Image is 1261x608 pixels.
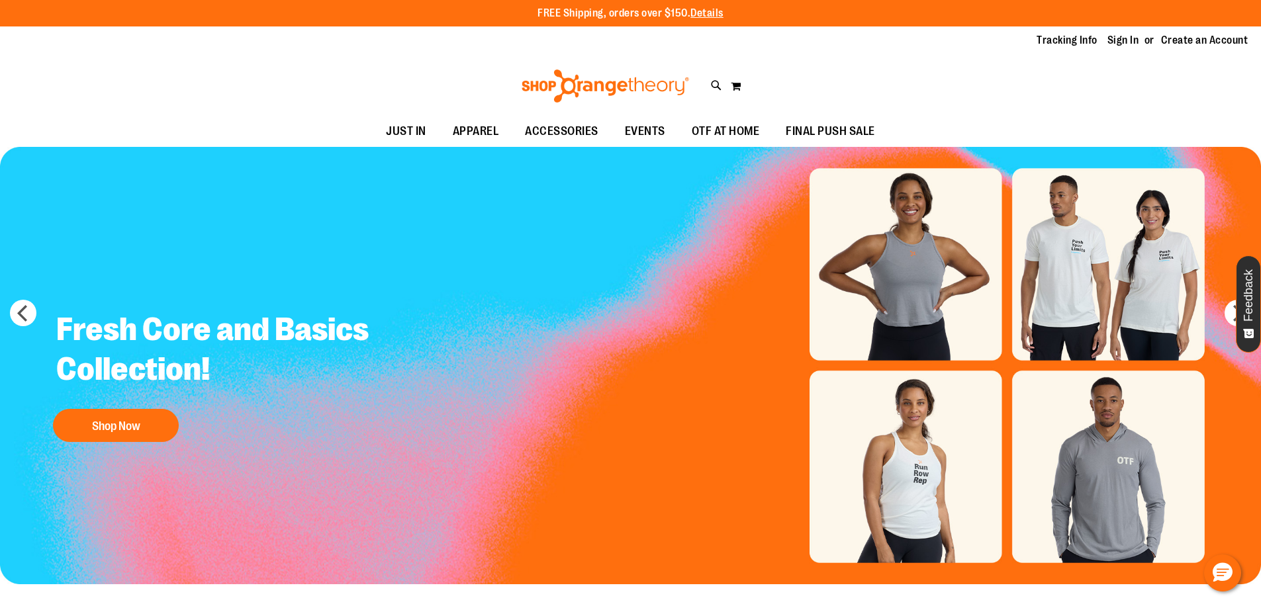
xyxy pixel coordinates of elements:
button: Shop Now [53,409,179,442]
button: Hello, have a question? Let’s chat. [1204,554,1241,591]
a: EVENTS [612,116,678,147]
span: OTF AT HOME [692,116,760,146]
span: ACCESSORIES [525,116,598,146]
a: FINAL PUSH SALE [772,116,888,147]
a: Create an Account [1161,33,1248,48]
img: Shop Orangetheory [520,69,691,103]
h2: Fresh Core and Basics Collection! [46,300,399,402]
span: Feedback [1242,269,1255,322]
a: Fresh Core and Basics Collection! Shop Now [46,300,399,449]
a: Details [690,7,724,19]
span: FINAL PUSH SALE [786,116,875,146]
a: Sign In [1107,33,1139,48]
span: JUST IN [386,116,426,146]
span: EVENTS [625,116,665,146]
p: FREE Shipping, orders over $150. [537,6,724,21]
a: Tracking Info [1037,33,1098,48]
button: prev [10,300,36,326]
a: OTF AT HOME [678,116,773,147]
span: APPAREL [453,116,499,146]
a: APPAREL [440,116,512,147]
button: Feedback - Show survey [1236,255,1261,353]
button: next [1225,300,1251,326]
a: JUST IN [373,116,440,147]
a: ACCESSORIES [512,116,612,147]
